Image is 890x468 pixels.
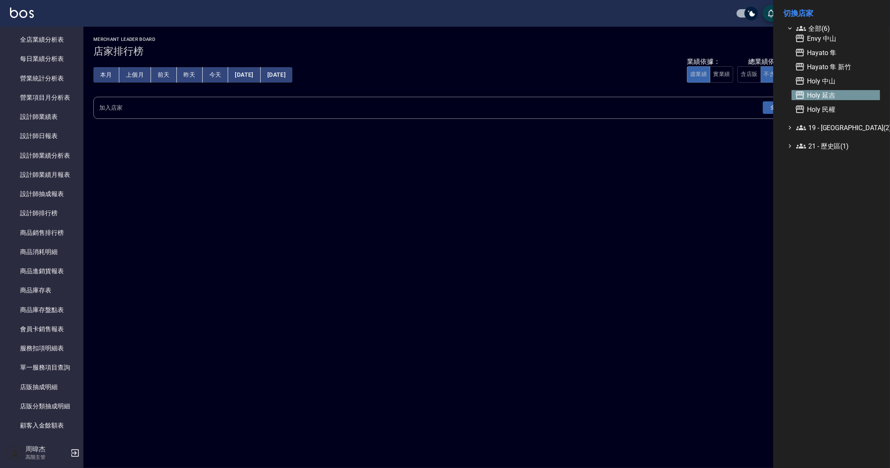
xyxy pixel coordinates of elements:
span: Envy 中山 [795,33,877,43]
span: Holy 延吉 [795,90,877,100]
span: Hayato 隼 [795,48,877,58]
span: Holy 中山 [795,76,877,86]
span: 全部(6) [796,23,877,33]
span: Hayato 隼 新竹 [795,62,877,72]
li: 切換店家 [783,3,880,23]
span: 19 - [GEOGRAPHIC_DATA](2) [796,123,877,133]
span: 21 - 歷史區(1) [796,141,877,151]
span: Holy 民權 [795,104,877,114]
